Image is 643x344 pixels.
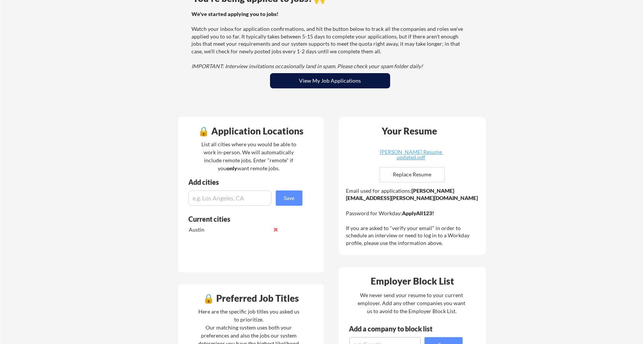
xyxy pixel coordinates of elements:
[357,291,466,315] div: We never send your resume to your current employer. Add any other companies you want us to avoid ...
[346,187,478,202] strong: [PERSON_NAME][EMAIL_ADDRESS][PERSON_NAME][DOMAIN_NAME]
[188,179,304,186] div: Add cities
[188,216,294,222] div: Current cities
[191,10,466,70] div: Watch your inbox for application confirmations, and hit the button below to track all the compani...
[191,63,423,69] em: IMPORTANT: Interview invitations occasionally land in spam. Please check your spam folder daily!
[349,325,444,332] div: Add a company to block list
[346,187,481,247] div: Email used for applications: Password for Workday: If you are asked to "verify your email" in ord...
[180,294,322,303] div: 🔒 Preferred Job Titles
[188,190,272,206] input: e.g. Los Angeles, CA
[372,126,447,136] div: Your Resume
[366,149,457,160] div: [PERSON_NAME] Resume updated.pdf
[191,11,278,17] strong: We've started applying you to jobs!
[402,210,434,216] strong: ApplyAll123!
[196,140,301,172] div: List all cities where you would be able to work in-person. We will automatically include remote j...
[227,165,237,171] strong: only
[366,149,457,161] a: [PERSON_NAME] Resume updated.pdf
[342,277,484,286] div: Employer Block List
[180,126,322,136] div: 🔒 Application Locations
[270,73,390,88] button: View My Job Applications
[189,226,269,234] div: Austin
[276,190,302,206] button: Save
